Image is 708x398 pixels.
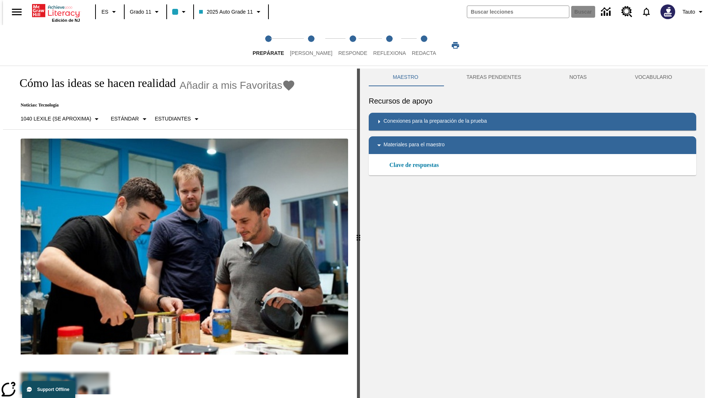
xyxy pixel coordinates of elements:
button: TAREAS PENDIENTES [442,69,545,86]
div: Materiales para el maestro [369,136,696,154]
button: Abrir el menú lateral [6,1,28,23]
button: VOCABULARIO [611,69,696,86]
button: Tipo de apoyo, Estándar [108,112,152,126]
button: NOTAS [545,69,611,86]
div: Conexiones para la preparación de la prueba [369,113,696,130]
span: Reflexiona [373,50,406,56]
span: Responde [338,50,367,56]
button: Support Offline [22,381,75,398]
a: Clave de respuestas, Se abrirá en una nueva ventana o pestaña [389,161,439,170]
span: Tauto [683,8,695,16]
div: Portada [32,3,80,22]
a: Centro de recursos, Se abrirá en una pestaña nueva. [617,2,637,22]
button: Seleccionar estudiante [152,112,204,126]
img: El fundador de Quirky, Ben Kaufman prueba un nuevo producto con un compañero de trabajo, Gaz Brow... [21,139,348,355]
span: [PERSON_NAME] [290,50,332,56]
span: Añadir a mis Favoritas [180,80,282,91]
span: Redacta [412,50,436,56]
button: Responde step 3 of 5 [332,25,373,66]
button: Lee step 2 of 5 [284,25,338,66]
button: Seleccione Lexile, 1040 Lexile (Se aproxima) [18,112,104,126]
button: Reflexiona step 4 of 5 [367,25,412,66]
button: Lenguaje: ES, Selecciona un idioma [98,5,122,18]
p: Estándar [111,115,139,123]
div: Instructional Panel Tabs [369,69,696,86]
p: Estudiantes [155,115,191,123]
button: El color de la clase es azul claro. Cambiar el color de la clase. [169,5,191,18]
input: Buscar campo [467,6,569,18]
p: 1040 Lexile (Se aproxima) [21,115,91,123]
p: Materiales para el maestro [383,141,445,150]
div: Pulsa la tecla de intro o la barra espaciadora y luego presiona las flechas de derecha e izquierd... [357,69,360,398]
img: Avatar [660,4,675,19]
button: Prepárate step 1 of 5 [247,25,290,66]
button: Imprimir [444,39,467,52]
span: ES [101,8,108,16]
span: Grado 11 [130,8,151,16]
h1: Cómo las ideas se hacen realidad [12,76,176,90]
button: Añadir a mis Favoritas - Cómo las ideas se hacen realidad [180,79,296,92]
span: 2025 Auto Grade 11 [199,8,253,16]
p: Conexiones para la preparación de la prueba [383,117,487,126]
a: Notificaciones [637,2,656,21]
span: Prepárate [253,50,284,56]
a: Centro de información [597,2,617,22]
button: Perfil/Configuración [680,5,708,18]
button: Redacta step 5 of 5 [406,25,442,66]
button: Clase: 2025 Auto Grade 11, Selecciona una clase [196,5,265,18]
button: Grado: Grado 11, Elige un grado [127,5,164,18]
span: Edición de NJ [52,18,80,22]
h6: Recursos de apoyo [369,95,696,107]
p: Noticias: Tecnología [12,102,295,108]
button: Maestro [369,69,442,86]
div: reading [3,69,357,394]
button: Escoja un nuevo avatar [656,2,680,21]
span: Support Offline [37,387,69,392]
div: activity [360,69,705,398]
